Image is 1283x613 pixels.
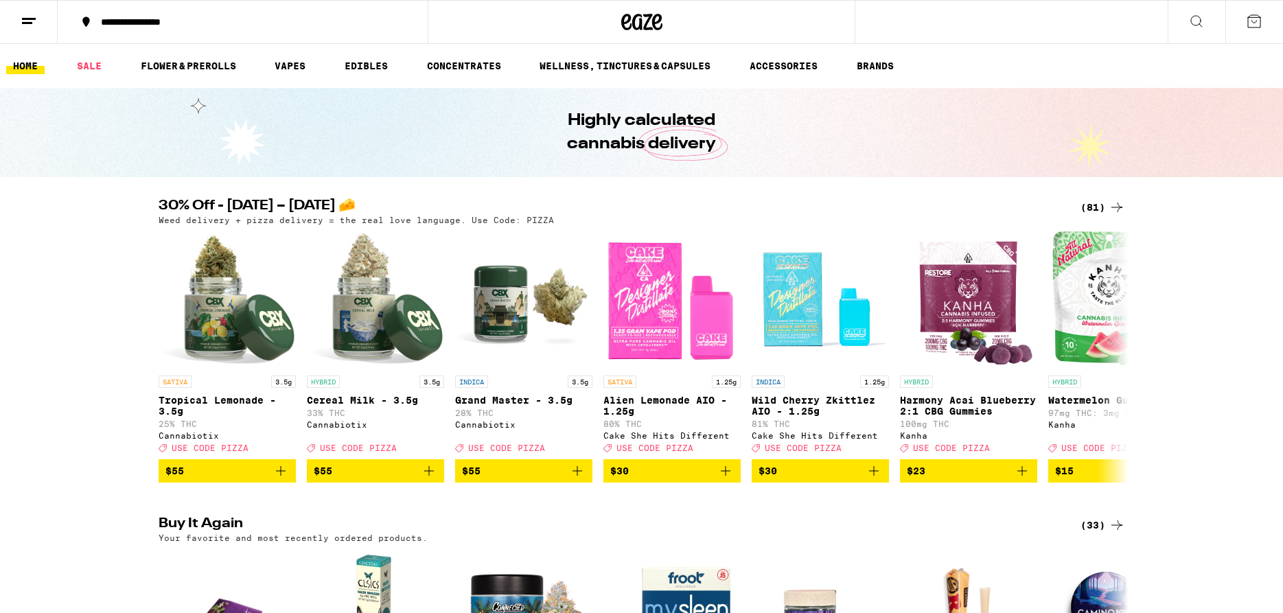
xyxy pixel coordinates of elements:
span: $55 [165,465,184,476]
div: Cake She Hits Different [752,431,889,440]
button: Add to bag [1048,459,1186,483]
h1: Highly calculated cannabis delivery [529,109,755,156]
p: Wild Cherry Zkittlez AIO - 1.25g [752,395,889,417]
span: USE CODE PIZZA [320,443,397,452]
p: 100mg THC [900,419,1037,428]
a: EDIBLES [338,58,395,74]
p: 3.5g [271,375,296,388]
span: USE CODE PIZZA [765,443,842,452]
a: Open page for Grand Master - 3.5g from Cannabiotix [455,231,592,459]
p: HYBRID [900,375,933,388]
a: HOME [6,58,45,74]
img: Kanha - Watermelon Gummies [1052,231,1180,369]
span: $55 [462,465,481,476]
a: CONCENTRATES [420,58,508,74]
span: USE CODE PIZZA [616,443,693,452]
button: Add to bag [603,459,741,483]
p: 1.25g [712,375,741,388]
span: $15 [1055,465,1074,476]
span: USE CODE PIZZA [172,443,248,452]
div: Cannabiotix [455,420,592,429]
p: 25% THC [159,419,296,428]
img: Cake She Hits Different - Alien Lemonade AIO - 1.25g [603,231,741,369]
a: FLOWER & PREROLLS [134,58,243,74]
img: Cake She Hits Different - Wild Cherry Zkittlez AIO - 1.25g [752,231,889,369]
a: Open page for Tropical Lemonade - 3.5g from Cannabiotix [159,231,296,459]
span: USE CODE PIZZA [913,443,990,452]
span: $55 [314,465,332,476]
div: Cannabiotix [307,420,444,429]
img: Kanha - Harmony Acai Blueberry 2:1 CBG Gummies [901,231,1035,369]
p: HYBRID [307,375,340,388]
p: 81% THC [752,419,889,428]
a: VAPES [268,58,312,74]
span: $30 [610,465,629,476]
div: Cannabiotix [159,431,296,440]
a: (81) [1080,199,1125,216]
a: Open page for Alien Lemonade AIO - 1.25g from Cake She Hits Different [603,231,741,459]
button: Add to bag [159,459,296,483]
p: INDICA [455,375,488,388]
p: Your favorite and most recently ordered products. [159,533,428,542]
span: USE CODE PIZZA [468,443,545,452]
p: INDICA [752,375,785,388]
p: Watermelon Gummies [1048,395,1186,406]
a: Open page for Harmony Acai Blueberry 2:1 CBG Gummies from Kanha [900,231,1037,459]
button: Add to bag [307,459,444,483]
div: Kanha [900,431,1037,440]
a: SALE [70,58,108,74]
img: Cannabiotix - Grand Master - 3.5g [455,231,592,369]
span: $30 [759,465,777,476]
p: SATIVA [603,375,636,388]
button: Add to bag [752,459,889,483]
p: Cereal Milk - 3.5g [307,395,444,406]
img: Cannabiotix - Tropical Lemonade - 3.5g [159,231,296,369]
h2: 30% Off - [DATE] – [DATE] 🧀 [159,199,1058,216]
p: Tropical Lemonade - 3.5g [159,395,296,417]
button: Add to bag [900,459,1037,483]
a: Open page for Watermelon Gummies from Kanha [1048,231,1186,459]
a: Open page for Cereal Milk - 3.5g from Cannabiotix [307,231,444,459]
h2: Buy It Again [159,517,1058,533]
p: 1.25g [860,375,889,388]
button: Add to bag [455,459,592,483]
div: Cake She Hits Different [603,431,741,440]
span: USE CODE PIZZA [1061,443,1138,452]
p: SATIVA [159,375,192,388]
p: Alien Lemonade AIO - 1.25g [603,395,741,417]
img: Cannabiotix - Cereal Milk - 3.5g [307,231,444,369]
a: WELLNESS, TINCTURES & CAPSULES [533,58,717,74]
button: BRANDS [850,58,901,74]
p: 28% THC [455,408,592,417]
p: 3.5g [568,375,592,388]
p: 97mg THC: 3mg CBD [1048,408,1186,417]
p: Grand Master - 3.5g [455,395,592,406]
span: $23 [907,465,925,476]
a: (33) [1080,517,1125,533]
div: Kanha [1048,420,1186,429]
a: Open page for Wild Cherry Zkittlez AIO - 1.25g from Cake She Hits Different [752,231,889,459]
p: 3.5g [419,375,444,388]
p: Harmony Acai Blueberry 2:1 CBG Gummies [900,395,1037,417]
p: 80% THC [603,419,741,428]
a: ACCESSORIES [743,58,824,74]
p: HYBRID [1048,375,1081,388]
p: 33% THC [307,408,444,417]
p: Weed delivery + pizza delivery = the real love language. Use Code: PIZZA [159,216,554,224]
